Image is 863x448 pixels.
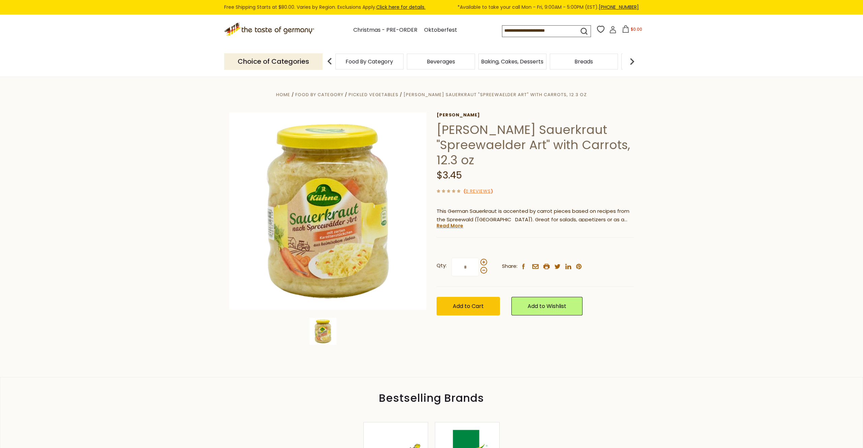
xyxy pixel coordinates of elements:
[618,25,647,35] button: $0.00
[481,59,543,64] a: Baking, Cakes, Desserts
[323,55,336,68] img: previous arrow
[466,188,491,195] a: 0 Reviews
[353,26,417,35] a: Christmas - PRE-ORDER
[349,91,398,98] a: Pickled Vegetables
[437,261,447,270] strong: Qty:
[404,91,587,98] a: [PERSON_NAME] Sauerkraut "Spreewaelder Art" with Carrots, 12.3 oz
[427,59,455,64] a: Beverages
[453,302,484,310] span: Add to Cart
[229,112,426,310] img: Kuehne Sauerkraut "Spreewaelder Art" with Carrots, 12.3 oz
[224,53,323,70] p: Choice of Categories
[437,222,463,229] a: Read More
[0,394,863,402] div: Bestselling Brands
[437,169,462,182] span: $3.45
[437,122,634,168] h1: [PERSON_NAME] Sauerkraut "Spreewaelder Art" with Carrots, 12.3 oz
[631,26,642,32] span: $0.00
[424,26,457,35] a: Oktoberfest
[451,258,479,276] input: Qty:
[511,297,583,315] a: Add to Wishlist
[457,3,639,11] span: *Available to take your call Mon - Fri, 9:00AM - 5:00PM (EST).
[437,207,634,224] p: This German Sauerkraut is accented by carrot pieces based on recipes from the Spreewald ([GEOGRAP...
[574,59,593,64] a: Breads
[437,297,500,315] button: Add to Cart
[346,59,393,64] a: Food By Category
[625,55,639,68] img: next arrow
[376,4,425,10] a: Click here for details.
[437,112,634,118] a: [PERSON_NAME]
[464,188,493,194] span: ( )
[309,318,336,345] img: Kuehne Sauerkraut "Spreewaelder Art" with Carrots, 12.3 oz
[276,91,290,98] a: Home
[502,262,517,271] span: Share:
[224,3,639,11] div: Free Shipping Starts at $80.00. Varies by Region. Exclusions Apply.
[599,4,639,10] a: [PHONE_NUMBER]
[295,91,344,98] a: Food By Category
